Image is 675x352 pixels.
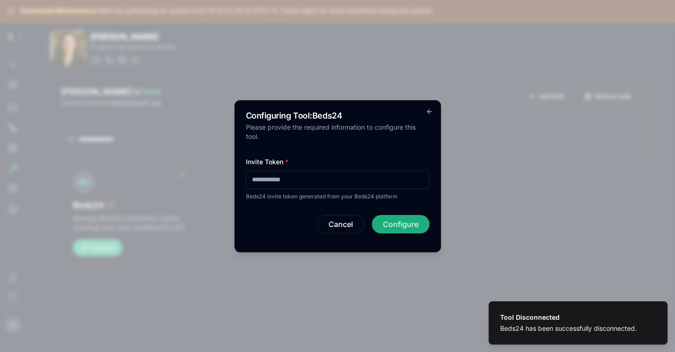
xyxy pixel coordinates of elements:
[246,112,430,120] h2: Configuring Tool: Beds24
[372,215,430,233] button: Configure
[246,158,288,166] label: Invite Token
[317,215,364,233] button: Cancel
[246,123,430,141] p: Please provide the required information to configure this tool.
[246,193,430,200] p: Beds24 invite token generated from your Beds24 platform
